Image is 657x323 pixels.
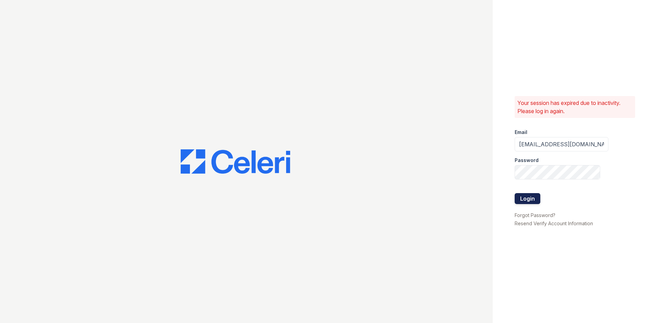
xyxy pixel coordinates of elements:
[515,129,527,136] label: Email
[517,99,632,115] p: Your session has expired due to inactivity. Please log in again.
[515,157,539,164] label: Password
[515,220,593,226] a: Resend Verify Account Information
[515,212,555,218] a: Forgot Password?
[515,193,540,204] button: Login
[181,149,290,174] img: CE_Logo_Blue-a8612792a0a2168367f1c8372b55b34899dd931a85d93a1a3d3e32e68fde9ad4.png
